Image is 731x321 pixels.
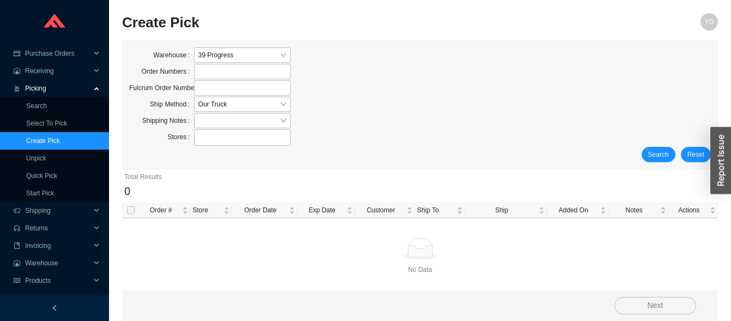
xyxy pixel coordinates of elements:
span: Search [648,149,669,160]
label: Ship Method [150,97,194,112]
span: left [51,305,58,311]
label: Warehouse [153,47,194,63]
span: read [13,277,21,284]
a: Unpick [26,154,46,162]
span: Exp Date [299,205,345,216]
span: Ship To [417,205,455,216]
button: Reset [681,147,711,162]
th: Actions sortable [668,203,718,218]
button: Next [614,297,696,314]
th: Notes sortable [608,203,668,218]
span: 39 Progress [198,48,287,62]
span: book [13,242,21,249]
a: Select To Pick [26,120,67,127]
a: Create Pick [26,137,60,145]
span: Notes [611,205,658,216]
th: Store sortable [190,203,232,218]
th: Added On sortable [547,203,608,218]
th: Customer sortable [355,203,415,218]
th: Ship To sortable [415,203,465,218]
span: credit-card [13,50,21,57]
span: customer-service [13,225,21,231]
th: Order Date sortable [232,203,298,218]
span: Products [25,272,90,289]
span: Actions [670,205,708,216]
span: Returns [25,219,90,237]
span: Ship [467,205,536,216]
a: Search [26,102,47,110]
span: Shipping [25,202,90,219]
label: Stores [168,129,194,145]
th: Order # sortable [140,203,190,218]
label: Fulcrum Order Numbers [129,80,194,96]
span: Receiving [25,62,90,80]
span: Store [192,205,221,216]
span: Customer [357,205,404,216]
span: Picking [25,80,90,97]
div: No Data [124,264,716,275]
div: Total Results [124,171,716,182]
span: Added On [549,205,598,216]
span: Reports [25,289,90,307]
label: Shipping Notes [142,113,194,128]
span: 0 [124,185,130,197]
span: Order # [142,205,180,216]
th: Ship sortable [465,203,547,218]
th: Exp Date sortable [297,203,355,218]
span: Order Date [234,205,287,216]
button: Search [642,147,675,162]
span: YD [705,13,714,31]
span: Our Truck [198,97,287,111]
span: Warehouse [25,254,90,272]
span: Reset [687,149,704,160]
label: Order Numbers [142,64,194,79]
a: Start Pick [26,189,54,197]
a: Quick Pick [26,172,57,180]
span: Invoicing [25,237,90,254]
span: Purchase Orders [25,45,90,62]
h2: Create Pick [122,13,569,32]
